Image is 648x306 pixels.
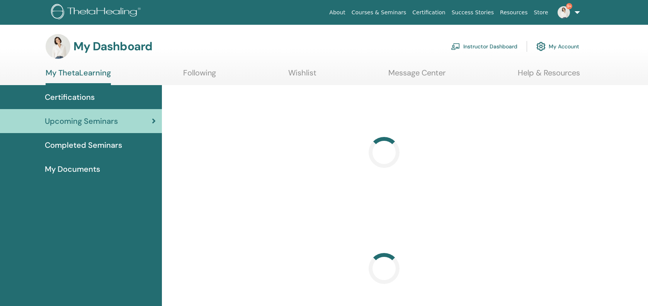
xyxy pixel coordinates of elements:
span: Completed Seminars [45,139,122,151]
a: Message Center [388,68,446,83]
span: Upcoming Seminars [45,115,118,127]
img: cog.svg [536,40,546,53]
a: Wishlist [288,68,316,83]
a: Resources [497,5,531,20]
img: default.jpg [46,34,70,59]
a: Courses & Seminars [349,5,410,20]
img: logo.png [51,4,143,21]
a: Following [183,68,216,83]
a: Certification [409,5,448,20]
span: 9+ [566,3,572,9]
a: Help & Resources [518,68,580,83]
span: Certifications [45,91,95,103]
span: My Documents [45,163,100,175]
a: About [326,5,348,20]
a: My ThetaLearning [46,68,111,85]
a: My Account [536,38,579,55]
h3: My Dashboard [73,39,152,53]
a: Instructor Dashboard [451,38,517,55]
img: chalkboard-teacher.svg [451,43,460,50]
a: Store [531,5,551,20]
img: default.jpg [558,6,570,19]
a: Success Stories [449,5,497,20]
